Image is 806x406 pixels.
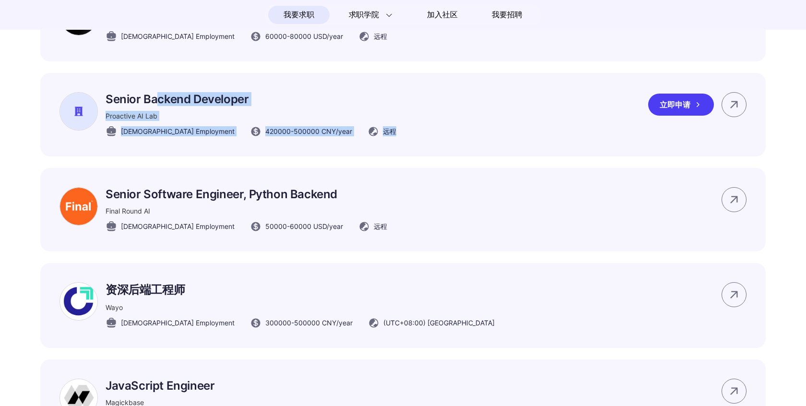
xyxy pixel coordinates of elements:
div: 立即申请 [648,94,714,116]
span: Final Round AI [106,207,150,215]
span: 求职学院 [349,9,379,21]
span: 加入社区 [427,7,457,23]
span: [DEMOGRAPHIC_DATA] Employment [121,126,235,136]
p: 资深后端工程师 [106,282,495,298]
span: [DEMOGRAPHIC_DATA] Employment [121,318,235,328]
p: JavaScript Engineer [106,379,443,393]
span: 远程 [374,221,387,231]
span: 420000 - 500000 CNY /year [265,126,352,136]
span: 我要求职 [284,7,314,23]
span: Wayo [106,303,123,311]
span: [DEMOGRAPHIC_DATA] Employment [121,31,235,41]
span: Proactive AI Lab [106,112,157,120]
span: [DEMOGRAPHIC_DATA] Employment [121,221,235,231]
span: 远程 [374,31,387,41]
span: 远程 [383,126,396,136]
span: 50000 - 60000 USD /year [265,221,343,231]
a: 立即申请 [648,94,722,116]
span: (UTC+08:00) [GEOGRAPHIC_DATA] [383,318,495,328]
p: Senior Software Engineer, Python Backend [106,187,387,201]
span: 60000 - 80000 USD /year [265,31,343,41]
p: Senior Backend Developer [106,92,396,106]
span: 300000 - 500000 CNY /year [265,318,353,328]
span: 我要招聘 [492,9,522,21]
